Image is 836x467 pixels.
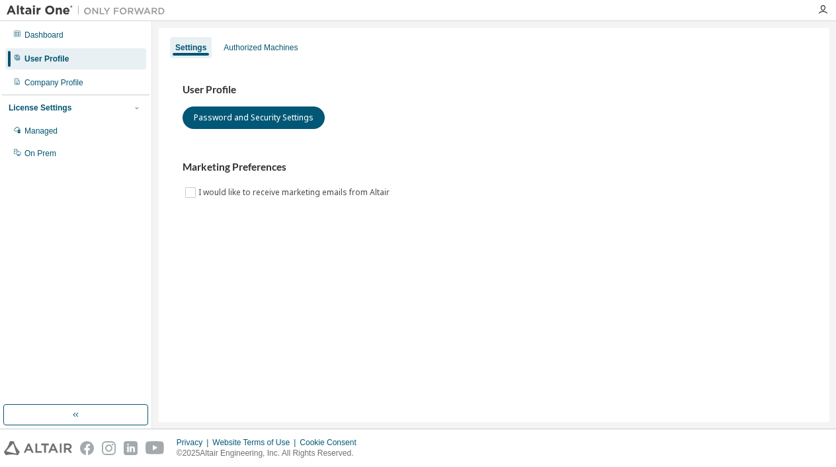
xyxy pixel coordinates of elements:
[198,185,392,200] label: I would like to receive marketing emails from Altair
[24,30,63,40] div: Dashboard
[4,441,72,455] img: altair_logo.svg
[183,83,806,97] h3: User Profile
[24,77,83,88] div: Company Profile
[224,42,298,53] div: Authorized Machines
[102,441,116,455] img: instagram.svg
[7,4,172,17] img: Altair One
[177,437,212,448] div: Privacy
[300,437,364,448] div: Cookie Consent
[146,441,165,455] img: youtube.svg
[183,161,806,174] h3: Marketing Preferences
[9,103,71,113] div: License Settings
[177,448,364,459] p: © 2025 Altair Engineering, Inc. All Rights Reserved.
[24,126,58,136] div: Managed
[175,42,206,53] div: Settings
[183,106,325,129] button: Password and Security Settings
[80,441,94,455] img: facebook.svg
[212,437,300,448] div: Website Terms of Use
[24,148,56,159] div: On Prem
[24,54,69,64] div: User Profile
[124,441,138,455] img: linkedin.svg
